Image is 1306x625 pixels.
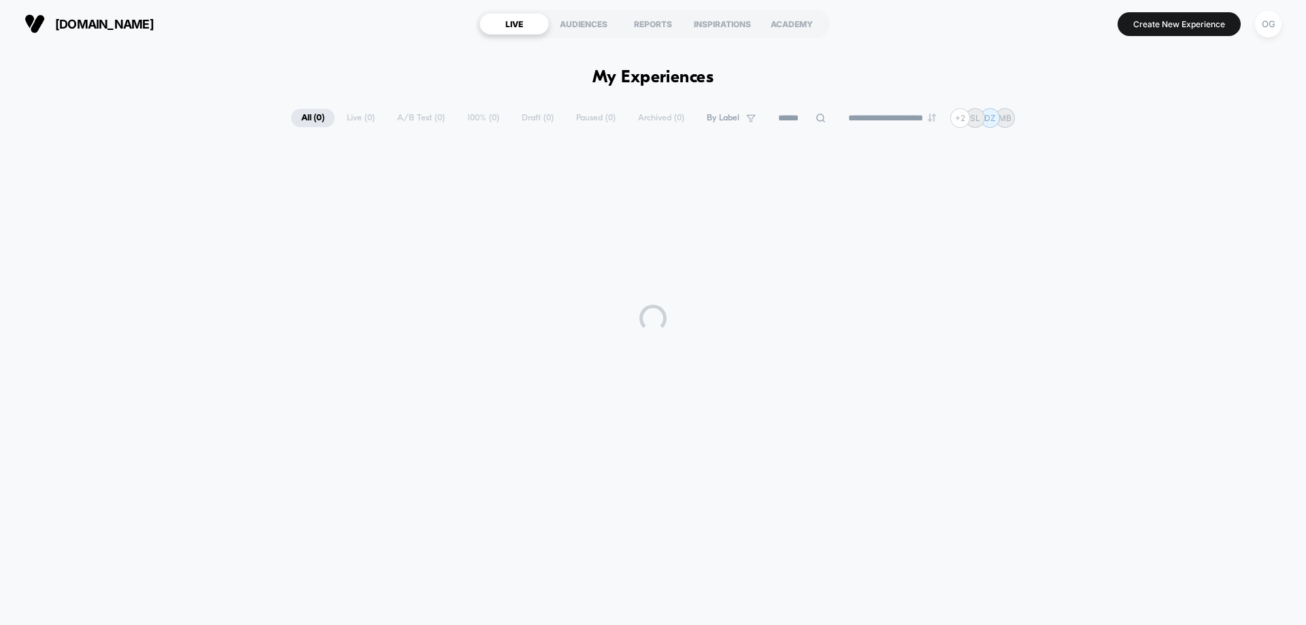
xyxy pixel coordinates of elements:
div: AUDIENCES [549,13,618,35]
span: All ( 0 ) [291,109,335,127]
span: [DOMAIN_NAME] [55,17,154,31]
p: SL [970,113,980,123]
button: OG [1251,10,1286,38]
span: By Label [707,113,739,123]
div: + 2 [950,108,970,128]
img: end [928,114,936,122]
div: ACADEMY [757,13,826,35]
h1: My Experiences [592,68,714,88]
div: OG [1255,11,1282,37]
div: REPORTS [618,13,688,35]
p: MB [999,113,1011,123]
div: INSPIRATIONS [688,13,757,35]
button: Create New Experience [1118,12,1241,36]
p: DZ [984,113,996,123]
button: [DOMAIN_NAME] [20,13,158,35]
div: LIVE [480,13,549,35]
img: Visually logo [24,14,45,34]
